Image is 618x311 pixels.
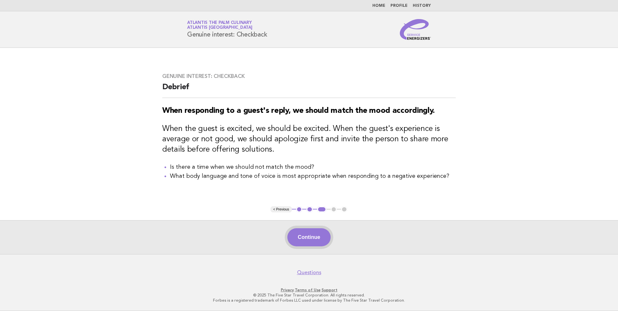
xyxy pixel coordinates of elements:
p: · · [111,287,507,293]
h3: Genuine interest: Checkback [162,73,456,80]
button: < Previous [271,206,292,213]
a: Profile [390,4,408,8]
span: Atlantis [GEOGRAPHIC_DATA] [187,26,252,30]
strong: When responding to a guest's reply, we should match the mood accordingly. [162,107,435,115]
button: 2 [306,206,313,213]
a: Atlantis The Palm CulinaryAtlantis [GEOGRAPHIC_DATA] [187,21,252,30]
p: Forbes is a registered trademark of Forbes LLC used under license by The Five Star Travel Corpora... [111,298,507,303]
h2: Debrief [162,82,456,98]
p: © 2025 The Five Star Travel Corporation. All rights reserved. [111,293,507,298]
a: Privacy [281,288,294,292]
img: Service Energizers [400,19,431,40]
a: Support [322,288,337,292]
a: History [413,4,431,8]
button: 3 [317,206,326,213]
li: What body language and tone of voice is most appropriate when responding to a negative experience? [170,172,456,181]
a: Questions [297,269,321,276]
a: Home [372,4,385,8]
h1: Genuine interest: Checkback [187,21,267,38]
li: Is there a time when we should not match the mood? [170,163,456,172]
a: Terms of Use [295,288,321,292]
h3: When the guest is excited, we should be excited. When the guest's experience is average or not go... [162,124,456,155]
button: 1 [296,206,303,213]
button: Continue [287,228,330,246]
